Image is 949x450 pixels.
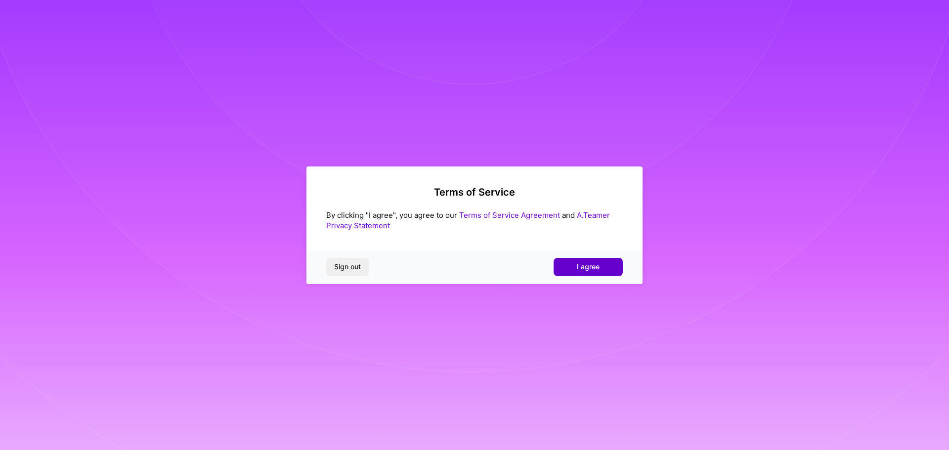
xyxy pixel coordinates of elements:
button: I agree [554,258,623,276]
button: Sign out [326,258,369,276]
span: I agree [577,262,600,272]
span: Sign out [334,262,361,272]
div: By clicking "I agree", you agree to our and [326,210,623,231]
a: Terms of Service Agreement [459,210,560,220]
h2: Terms of Service [326,186,623,198]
